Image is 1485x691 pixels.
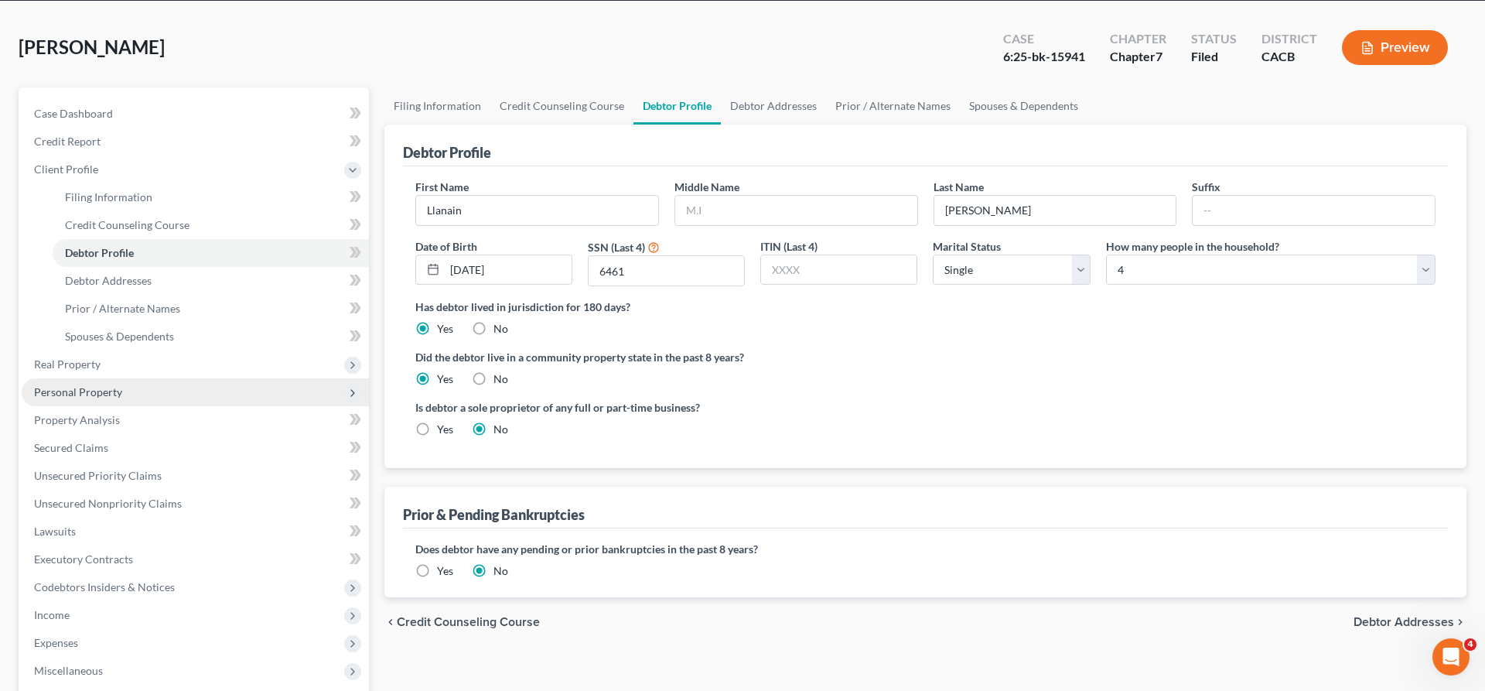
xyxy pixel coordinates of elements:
[1156,49,1162,63] span: 7
[490,87,633,125] a: Credit Counseling Course
[53,267,369,295] a: Debtor Addresses
[760,238,818,255] label: ITIN (Last 4)
[589,256,744,286] input: XXXX
[34,580,175,594] span: Codebtors Insiders & Notices
[1193,196,1435,225] input: --
[415,349,1435,365] label: Did the debtor live in a community property state in the past 8 years?
[384,87,490,125] a: Filing Information
[761,255,917,285] input: XXXX
[1003,48,1085,66] div: 6:25-bk-15941
[65,246,134,259] span: Debtor Profile
[674,179,739,195] label: Middle Name
[933,238,1001,255] label: Marital Status
[826,87,960,125] a: Prior / Alternate Names
[34,357,101,371] span: Real Property
[415,399,918,416] label: Is debtor a sole proprietor of any full or part-time business?
[1342,30,1448,65] button: Preview
[22,406,369,434] a: Property Analysis
[437,371,453,387] label: Yes
[1261,30,1317,48] div: District
[934,196,1176,225] input: --
[415,299,1435,315] label: Has debtor lived in jurisdiction for 180 days?
[633,87,721,125] a: Debtor Profile
[415,179,469,195] label: First Name
[1464,638,1476,651] span: 4
[53,183,369,211] a: Filing Information
[22,100,369,128] a: Case Dashboard
[1003,30,1085,48] div: Case
[65,218,189,231] span: Credit Counseling Course
[493,321,508,337] label: No
[415,238,477,255] label: Date of Birth
[1106,238,1279,255] label: How many people in the household?
[493,371,508,387] label: No
[1432,638,1470,676] iframe: Intercom live chat
[1354,616,1454,628] span: Debtor Addresses
[22,434,369,462] a: Secured Claims
[34,135,101,148] span: Credit Report
[493,563,508,579] label: No
[65,274,152,287] span: Debtor Addresses
[22,128,369,156] a: Credit Report
[53,239,369,267] a: Debtor Profile
[493,422,508,437] label: No
[53,211,369,239] a: Credit Counseling Course
[437,422,453,437] label: Yes
[22,518,369,546] a: Lawsuits
[1110,30,1166,48] div: Chapter
[53,323,369,351] a: Spouses & Dependents
[1192,179,1220,195] label: Suffix
[384,616,397,628] i: chevron_left
[1261,48,1317,66] div: CACB
[34,469,162,482] span: Unsecured Priority Claims
[588,239,645,255] label: SSN (Last 4)
[34,636,78,649] span: Expenses
[34,162,98,176] span: Client Profile
[934,179,984,195] label: Last Name
[1354,616,1466,628] button: Debtor Addresses chevron_right
[445,255,572,285] input: MM/DD/YYYY
[65,190,152,204] span: Filing Information
[34,107,113,120] span: Case Dashboard
[53,295,369,323] a: Prior / Alternate Names
[22,490,369,518] a: Unsecured Nonpriority Claims
[34,497,182,510] span: Unsecured Nonpriority Claims
[65,302,180,315] span: Prior / Alternate Names
[34,525,76,538] span: Lawsuits
[34,608,70,621] span: Income
[416,196,658,225] input: --
[34,385,122,399] span: Personal Property
[675,196,917,225] input: M.I
[22,462,369,490] a: Unsecured Priority Claims
[437,563,453,579] label: Yes
[415,541,1435,557] label: Does debtor have any pending or prior bankruptcies in the past 8 years?
[403,505,585,524] div: Prior & Pending Bankruptcies
[960,87,1087,125] a: Spouses & Dependents
[1454,616,1466,628] i: chevron_right
[437,321,453,337] label: Yes
[34,552,133,566] span: Executory Contracts
[34,441,108,454] span: Secured Claims
[721,87,826,125] a: Debtor Addresses
[1191,48,1237,66] div: Filed
[1191,30,1237,48] div: Status
[34,664,103,677] span: Miscellaneous
[403,143,491,162] div: Debtor Profile
[397,616,540,628] span: Credit Counseling Course
[1110,48,1166,66] div: Chapter
[384,616,540,628] button: chevron_left Credit Counseling Course
[65,330,174,343] span: Spouses & Dependents
[34,413,120,426] span: Property Analysis
[19,36,165,58] span: [PERSON_NAME]
[22,546,369,573] a: Executory Contracts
